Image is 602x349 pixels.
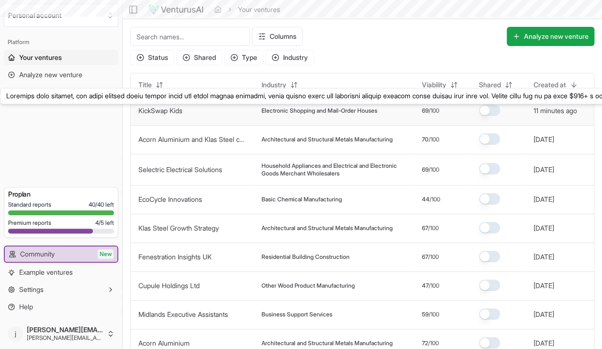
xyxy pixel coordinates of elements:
[422,253,428,261] span: 67
[138,195,202,203] a: EcoCycle Innovations
[261,107,377,115] span: Electronic Shopping and Mail-Order Houses
[138,80,152,90] span: Title
[19,268,73,277] span: Example ventures
[252,27,303,46] button: Columns
[256,77,304,93] button: Industry
[27,326,103,334] span: [PERSON_NAME][EMAIL_ADDRESS][PERSON_NAME][DOMAIN_NAME]
[4,282,118,297] button: Settings
[4,35,118,50] div: Platform
[261,162,407,177] span: Household Appliances and Electrical and Electronic Goods Merchant Wholesalers
[261,80,286,90] span: Industry
[138,195,202,204] button: EcoCycle Innovations
[428,339,439,347] span: /100
[138,106,182,116] button: KickSwap Kids
[138,135,274,143] a: Acorn Aluminium and Klas Steel collaboration
[138,223,219,233] button: Klas Steel Growth Strategy
[534,80,566,90] span: Created at
[95,219,114,227] span: 4 / 5 left
[422,339,428,347] span: 72
[534,281,554,291] button: [DATE]
[8,189,114,199] h3: Pro plan
[422,224,428,232] span: 67
[429,107,439,115] span: /100
[138,281,200,290] a: Cupule Holdings Ltd
[422,136,429,143] span: 70
[98,249,114,259] span: New
[534,195,554,204] button: [DATE]
[138,224,219,232] a: Klas Steel Growth Strategy
[5,246,117,262] a: CommunityNew
[4,50,118,65] a: Your ventures
[176,50,222,65] button: Shared
[428,253,439,261] span: /100
[261,224,393,232] span: Architectural and Structural Metals Manufacturing
[138,252,212,262] button: Fenestration Insights UK
[429,136,439,143] span: /100
[534,223,554,233] button: [DATE]
[19,70,82,80] span: Analyze new venture
[265,50,314,65] button: Industry
[534,165,554,174] button: [DATE]
[27,334,103,342] span: [PERSON_NAME][EMAIL_ADDRESS][PERSON_NAME][DOMAIN_NAME]
[4,265,118,280] a: Example ventures
[138,165,222,174] a: Selectric Electrical Solutions
[261,311,332,318] span: Business Support Services
[19,285,44,294] span: Settings
[429,166,439,174] span: /100
[528,77,583,93] button: Created at
[422,166,429,174] span: 69
[261,339,393,347] span: Architectural and Structural Metals Manufacturing
[138,310,228,319] button: Midlands Executive Assistants
[428,224,439,232] span: /100
[430,196,440,203] span: /100
[138,338,190,348] button: Acorn Aluminium
[534,310,554,319] button: [DATE]
[138,310,228,318] a: Midlands Executive Assistants
[138,281,200,291] button: Cupule Holdings Ltd
[534,135,554,144] button: [DATE]
[130,27,250,46] input: Search names...
[422,80,446,90] span: Viability
[261,282,355,290] span: Other Wood Product Manufacturing
[507,27,594,46] button: Analyze new venture
[422,311,429,318] span: 59
[20,249,55,259] span: Community
[224,50,263,65] button: Type
[261,196,342,203] span: Basic Chemical Manufacturing
[261,253,350,261] span: Residential Building Construction
[422,196,430,203] span: 44
[130,50,174,65] button: Status
[138,165,222,174] button: Selectric Electrical Solutions
[8,201,51,209] span: Standard reports
[133,77,169,93] button: Title
[4,67,118,82] a: Analyze new venture
[422,107,429,115] span: 69
[429,311,439,318] span: /100
[19,302,33,312] span: Help
[8,219,51,227] span: Premium reports
[422,282,429,290] span: 47
[534,106,577,116] button: 11 minutes ago
[479,80,501,90] span: Shared
[473,77,518,93] button: Shared
[138,253,212,261] a: Fenestration Insights UK
[138,135,246,144] button: Acorn Aluminium and Klas Steel collaboration
[4,299,118,314] a: Help
[19,53,62,62] span: Your ventures
[138,106,182,115] a: KickSwap Kids
[138,339,190,347] a: Acorn Aluminium
[261,136,393,143] span: Architectural and Structural Metals Manufacturing
[534,252,554,262] button: [DATE]
[534,338,554,348] button: [DATE]
[89,201,114,209] span: 40 / 40 left
[4,322,118,345] button: j[PERSON_NAME][EMAIL_ADDRESS][PERSON_NAME][DOMAIN_NAME][PERSON_NAME][EMAIL_ADDRESS][PERSON_NAME][...
[429,282,439,290] span: /100
[8,326,23,341] span: j
[416,77,464,93] button: Viability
